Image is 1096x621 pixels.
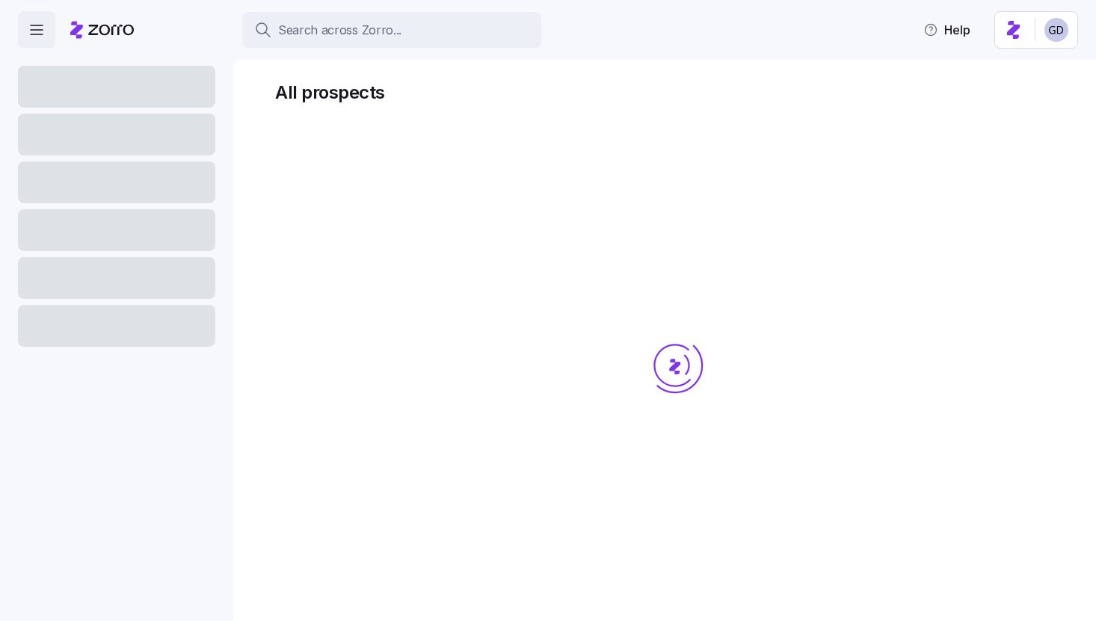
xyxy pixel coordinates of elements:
[911,15,982,45] button: Help
[242,12,541,48] button: Search across Zorro...
[1044,18,1068,42] img: 68a7f73c8a3f673b81c40441e24bb121
[278,21,401,40] span: Search across Zorro...
[275,81,1075,104] h1: All prospects
[923,21,970,39] span: Help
